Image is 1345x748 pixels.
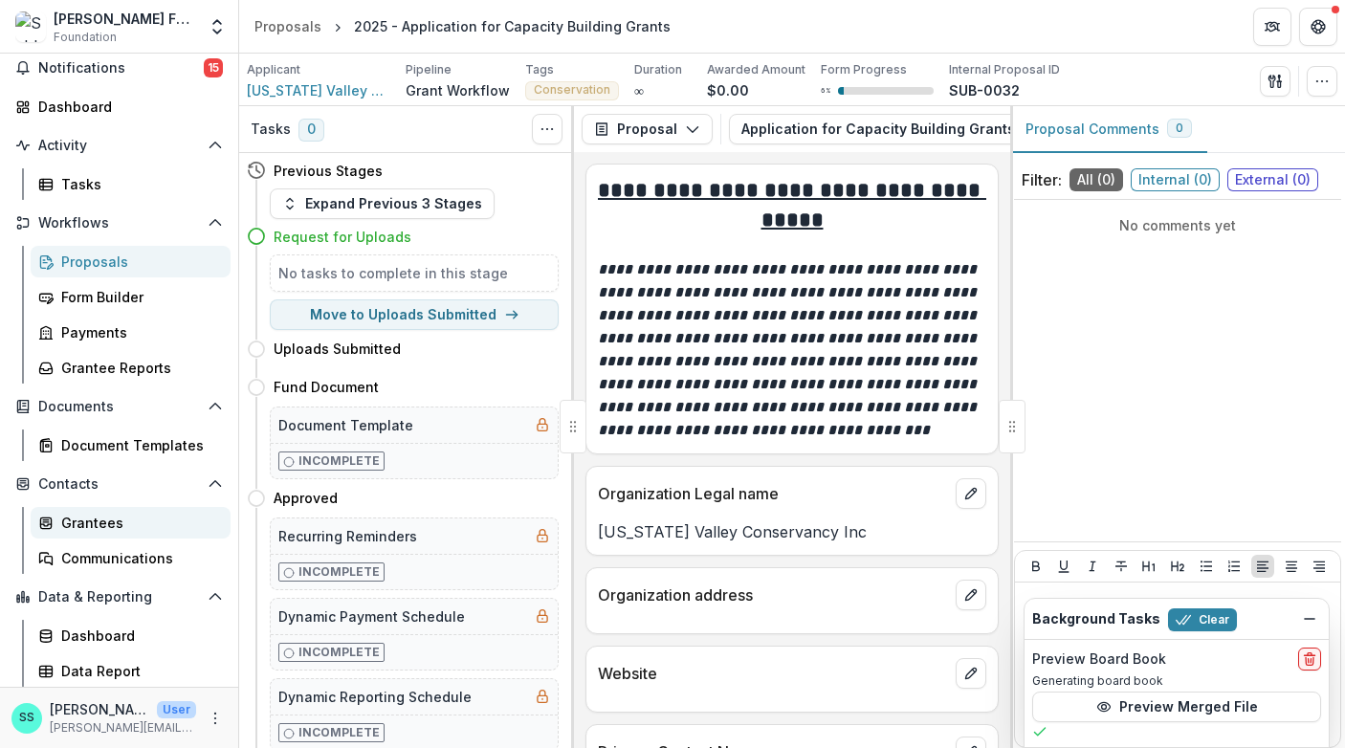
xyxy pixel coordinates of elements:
p: [PERSON_NAME] [50,699,149,719]
p: Filter: [1022,168,1062,191]
h4: Uploads Submitted [274,339,401,359]
p: 6 % [821,84,830,98]
h4: Previous Stages [274,161,383,181]
button: Align Right [1308,555,1331,578]
p: No comments yet [1022,215,1334,235]
button: Heading 2 [1166,555,1189,578]
p: Awarded Amount [707,61,805,78]
span: 15 [204,58,223,77]
div: [PERSON_NAME] Family Foundation [54,9,196,29]
a: Grantees [31,507,231,539]
button: Ordered List [1223,555,1246,578]
button: Toggle View Cancelled Tasks [532,114,562,144]
button: edit [956,580,986,610]
button: edit [956,478,986,509]
h5: Document Template [278,415,413,435]
span: Workflows [38,215,200,231]
p: Generating board book [1032,672,1321,690]
p: Grant Workflow [406,80,510,100]
div: 2025 - Application for Capacity Building Grants [354,16,671,36]
span: Internal ( 0 ) [1131,168,1220,191]
h3: Tasks [251,121,291,138]
a: Tasks [31,168,231,200]
button: Proposal [582,114,713,144]
h5: Dynamic Reporting Schedule [278,687,472,707]
p: Internal Proposal ID [949,61,1060,78]
a: Dashboard [8,91,231,122]
div: Grantees [61,513,215,533]
div: Proposals [254,16,321,36]
h4: Request for Uploads [274,227,411,247]
button: Clear [1168,608,1237,631]
button: edit [956,658,986,689]
div: Tasks [61,174,215,194]
a: Proposals [31,246,231,277]
p: [US_STATE] Valley Conservancy Inc [598,520,986,543]
span: Contacts [38,476,200,493]
p: User [157,701,196,718]
button: Align Center [1280,555,1303,578]
button: Notifications15 [8,53,231,83]
span: 0 [1176,121,1183,135]
p: Applicant [247,61,300,78]
a: [US_STATE] Valley Conservancy Inc [247,80,390,100]
p: Pipeline [406,61,452,78]
p: Incomplete [298,452,380,470]
button: Preview Merged File [1032,692,1321,722]
p: SUB-0032 [949,80,1020,100]
div: Dashboard [38,97,215,117]
button: Move to Uploads Submitted [270,299,559,330]
span: 0 [298,119,324,142]
button: delete [1298,648,1321,671]
div: Payments [61,322,215,342]
h5: Dynamic Payment Schedule [278,606,465,627]
button: Open Documents [8,391,231,422]
div: Grantee Reports [61,358,215,378]
button: More [204,707,227,730]
div: Dashboard [61,626,215,646]
p: Tags [525,61,554,78]
button: Heading 1 [1137,555,1160,578]
button: Application for Capacity Building Grants [729,114,1073,144]
img: Schlecht Family Foundation [15,11,46,42]
div: Proposals [61,252,215,272]
h2: Background Tasks [1032,611,1160,627]
p: Organization address [598,583,948,606]
div: Stephanie Schlecht [19,712,34,724]
a: Grantee Reports [31,352,231,384]
button: Get Help [1299,8,1337,46]
a: Proposals [247,12,329,40]
button: Open Data & Reporting [8,582,231,612]
span: Activity [38,138,200,154]
p: Incomplete [298,644,380,661]
button: Align Left [1251,555,1274,578]
a: Communications [31,542,231,574]
a: Payments [31,317,231,348]
span: Conservation [534,83,610,97]
span: Data & Reporting [38,589,200,605]
p: Duration [634,61,682,78]
button: Underline [1052,555,1075,578]
p: Form Progress [821,61,907,78]
nav: breadcrumb [247,12,678,40]
button: Dismiss [1298,607,1321,630]
h5: No tasks to complete in this stage [278,263,550,283]
p: Website [598,662,948,685]
div: Communications [61,548,215,568]
a: Dashboard [31,620,231,651]
a: Form Builder [31,281,231,313]
p: Organization Legal name [598,482,948,505]
a: Data Report [31,655,231,687]
a: Document Templates [31,429,231,461]
button: Open Activity [8,130,231,161]
h5: Recurring Reminders [278,526,417,546]
div: Form Builder [61,287,215,307]
div: Data Report [61,661,215,681]
h2: Preview Board Book [1032,651,1166,668]
span: Notifications [38,60,204,77]
button: Expand Previous 3 Stages [270,188,495,219]
span: Foundation [54,29,117,46]
h4: Fund Document [274,377,379,397]
button: Partners [1253,8,1291,46]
